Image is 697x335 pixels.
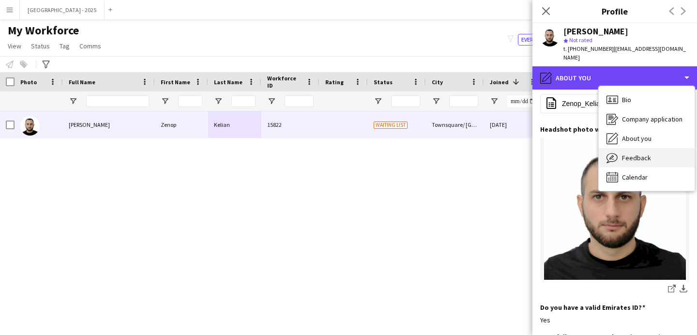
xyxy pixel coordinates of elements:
[267,75,302,89] span: Workforce ID
[374,97,382,106] button: Open Filter Menu
[490,97,499,106] button: Open Filter Menu
[599,90,695,109] div: Bio
[426,111,484,138] div: Townsquare/ [GEOGRAPHIC_DATA]
[563,27,628,36] div: [PERSON_NAME]
[155,111,208,138] div: Zenop
[214,78,242,86] span: Last Name
[4,40,25,52] a: View
[261,111,319,138] div: 15822
[391,95,420,107] input: Status Filter Input
[69,78,95,86] span: Full Name
[532,66,697,90] div: About you
[622,95,631,104] span: Bio
[622,134,652,143] span: About you
[540,303,645,312] h3: Do you have a valid Emirates ID?
[56,40,74,52] a: Tag
[563,45,614,52] span: t. [PHONE_NUMBER]
[8,23,79,38] span: My Workforce
[374,122,408,129] span: Waiting list
[540,125,673,134] h3: Headshot photo with white background
[432,78,443,86] span: City
[562,100,671,107] span: Zenop_Kelian_-_CV_240510_111330.pdf
[599,148,695,167] div: Feedback
[622,153,651,162] span: Feedback
[540,94,689,113] button: Zenop_Kelian_-_CV_240510_111330.pdf
[599,167,695,187] div: Calendar
[8,42,21,50] span: View
[622,173,648,182] span: Calendar
[622,115,682,123] span: Company application
[31,42,50,50] span: Status
[267,97,276,106] button: Open Filter Menu
[449,95,478,107] input: City Filter Input
[27,40,54,52] a: Status
[599,109,695,129] div: Company application
[540,138,689,280] img: IMG-20240730-WA0014.jpg
[432,97,440,106] button: Open Filter Menu
[20,0,105,19] button: [GEOGRAPHIC_DATA] - 2025
[285,95,314,107] input: Workforce ID Filter Input
[214,97,223,106] button: Open Filter Menu
[60,42,70,50] span: Tag
[178,95,202,107] input: First Name Filter Input
[208,111,261,138] div: Kelian
[161,97,169,106] button: Open Filter Menu
[86,95,149,107] input: Full Name Filter Input
[231,95,256,107] input: Last Name Filter Input
[518,34,569,46] button: Everyone12,933
[507,95,536,107] input: Joined Filter Input
[490,78,509,86] span: Joined
[532,5,697,17] h3: Profile
[40,59,52,70] app-action-btn: Advanced filters
[161,78,190,86] span: First Name
[20,78,37,86] span: Photo
[69,97,77,106] button: Open Filter Menu
[540,316,689,324] div: Yes
[79,42,101,50] span: Comms
[563,45,686,61] span: | [EMAIL_ADDRESS][DOMAIN_NAME]
[484,111,542,138] div: [DATE]
[569,36,592,44] span: Not rated
[325,78,344,86] span: Rating
[599,129,695,148] div: About you
[76,40,105,52] a: Comms
[20,116,40,136] img: Zenop Kelian
[374,78,393,86] span: Status
[69,121,110,128] span: [PERSON_NAME]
